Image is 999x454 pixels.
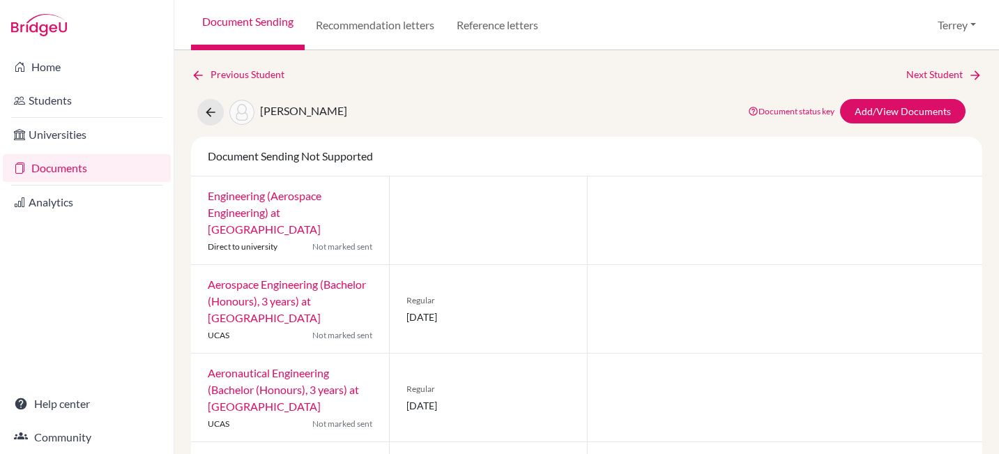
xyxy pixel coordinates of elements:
span: Direct to university [208,241,277,252]
a: Previous Student [191,67,296,82]
span: Not marked sent [312,329,372,342]
span: Document Sending Not Supported [208,149,373,162]
a: Analytics [3,188,171,216]
a: Universities [3,121,171,149]
a: Aerospace Engineering (Bachelor (Honours), 3 years) at [GEOGRAPHIC_DATA] [208,278,366,324]
button: Terrey [931,12,982,38]
a: Documents [3,154,171,182]
span: UCAS [208,330,229,340]
span: [DATE] [406,398,570,413]
a: Next Student [906,67,982,82]
img: Bridge-U [11,14,67,36]
span: Regular [406,383,570,395]
a: Add/View Documents [840,99,966,123]
span: Not marked sent [312,418,372,430]
span: [DATE] [406,310,570,324]
span: [PERSON_NAME] [260,104,347,117]
a: Students [3,86,171,114]
a: Help center [3,390,171,418]
span: Regular [406,294,570,307]
span: Not marked sent [312,241,372,253]
a: Document status key [748,106,834,116]
a: Aeronautical Engineering (Bachelor (Honours), 3 years) at [GEOGRAPHIC_DATA] [208,366,359,413]
a: Community [3,423,171,451]
a: Engineering (Aerospace Engineering) at [GEOGRAPHIC_DATA] [208,189,321,236]
a: Home [3,53,171,81]
span: UCAS [208,418,229,429]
